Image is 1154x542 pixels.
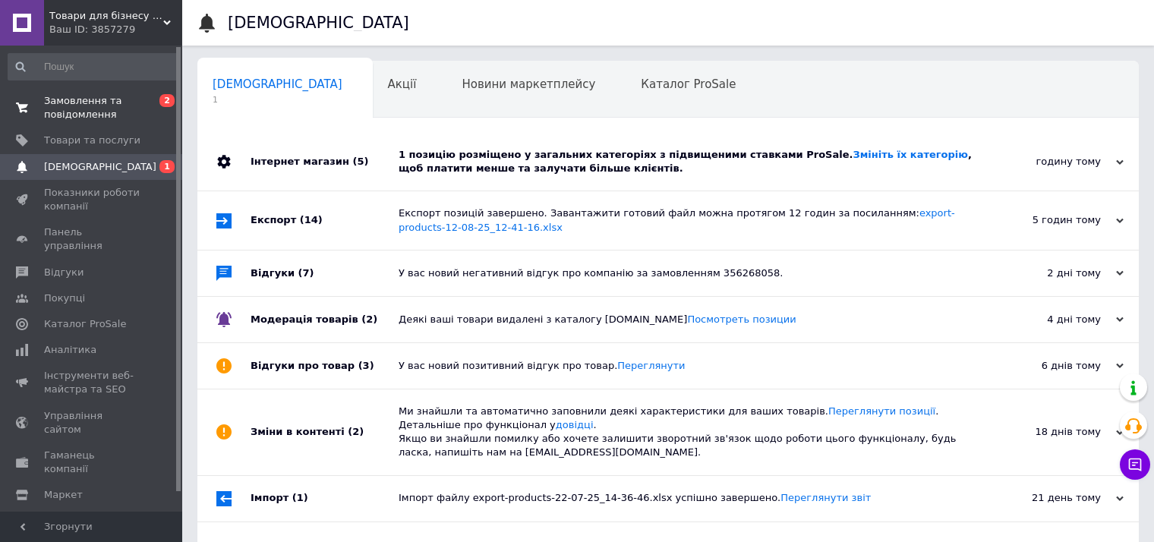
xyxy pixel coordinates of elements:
[44,409,140,436] span: Управління сайтом
[972,266,1124,280] div: 2 дні тому
[972,491,1124,505] div: 21 день тому
[399,491,972,505] div: Імпорт файлу export-products-22-07-25_14-36-46.xlsx успішно завершено.
[556,419,594,430] a: довідці
[251,389,399,475] div: Зміни в контенті
[972,425,1124,439] div: 18 днів тому
[828,405,935,417] a: Переглянути позиції
[44,94,140,121] span: Замовлення та повідомлення
[251,191,399,249] div: Експорт
[8,53,179,80] input: Пошук
[44,488,83,502] span: Маркет
[251,297,399,342] div: Модерація товарів
[972,155,1124,169] div: годину тому
[159,94,175,107] span: 2
[399,313,972,326] div: Деякі ваші товари видалені з каталогу [DOMAIN_NAME]
[462,77,595,91] span: Новини маркетплейсу
[251,251,399,296] div: Відгуки
[972,213,1124,227] div: 5 годин тому
[972,359,1124,373] div: 6 днів тому
[972,313,1124,326] div: 4 дні тому
[213,94,342,106] span: 1
[687,314,796,325] a: Посмотреть позиции
[213,77,342,91] span: [DEMOGRAPHIC_DATA]
[780,492,871,503] a: Переглянути звіт
[399,148,972,175] div: 1 позицію розміщено у загальних категоріях з підвищеними ставками ProSale. , щоб платити менше та...
[44,343,96,357] span: Аналітика
[348,426,364,437] span: (2)
[49,23,182,36] div: Ваш ID: 3857279
[44,225,140,253] span: Панель управління
[44,317,126,331] span: Каталог ProSale
[251,343,399,389] div: Відгуки про товар
[399,359,972,373] div: У вас новий позитивний відгук про товар.
[44,449,140,476] span: Гаманець компанії
[399,206,972,234] div: Експорт позицій завершено. Завантажити готовий файл можна протягом 12 годин за посиланням:
[300,214,323,225] span: (14)
[44,186,140,213] span: Показники роботи компанії
[159,160,175,173] span: 1
[388,77,417,91] span: Акції
[617,360,685,371] a: Переглянути
[44,291,85,305] span: Покупці
[641,77,736,91] span: Каталог ProSale
[44,134,140,147] span: Товари та послуги
[298,267,314,279] span: (7)
[352,156,368,167] span: (5)
[358,360,374,371] span: (3)
[251,133,399,191] div: Інтернет магазин
[44,160,156,174] span: [DEMOGRAPHIC_DATA]
[361,314,377,325] span: (2)
[1120,449,1150,480] button: Чат з покупцем
[44,369,140,396] span: Інструменти веб-майстра та SEO
[399,207,955,232] a: export-products-12-08-25_12-41-16.xlsx
[49,9,163,23] span: Товари для бізнесу і дому
[399,266,972,280] div: У вас новий негативний відгук про компанію за замовленням 356268058.
[853,149,967,160] a: Змініть їх категорію
[228,14,409,32] h1: [DEMOGRAPHIC_DATA]
[399,405,972,460] div: Ми знайшли та автоматично заповнили деякі характеристики для ваших товарів. . Детальніше про функ...
[292,492,308,503] span: (1)
[251,476,399,522] div: Імпорт
[44,266,84,279] span: Відгуки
